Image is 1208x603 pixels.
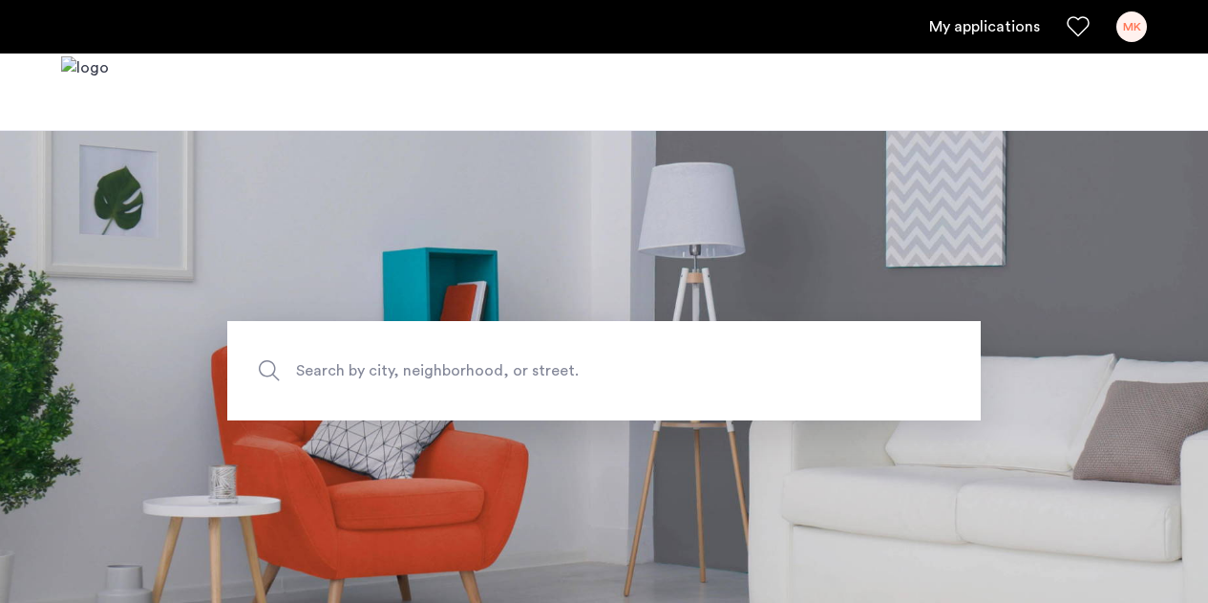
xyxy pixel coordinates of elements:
a: My application [929,15,1040,38]
img: logo [61,56,109,128]
div: MK [1116,11,1147,42]
span: Search by city, neighborhood, or street. [296,357,823,383]
input: Apartment Search [227,321,981,420]
a: Cazamio logo [61,56,109,128]
a: Favorites [1067,15,1090,38]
